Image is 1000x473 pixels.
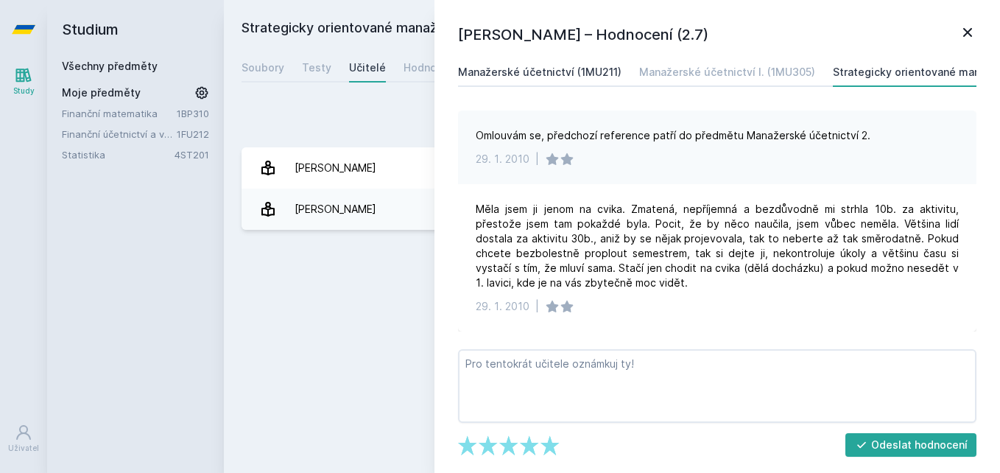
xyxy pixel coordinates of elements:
[242,60,284,75] div: Soubory
[177,108,209,119] a: 1BP310
[295,195,376,224] div: [PERSON_NAME]
[476,152,529,167] div: 29. 1. 2010
[62,60,158,72] a: Všechny předměty
[62,127,177,141] a: Finanční účetnictví a výkaznictví podle Mezinárodních standardů účetního výkaznictví (IFRS)
[302,53,331,83] a: Testy
[3,59,44,104] a: Study
[404,60,458,75] div: Hodnocení
[177,128,209,140] a: 1FU212
[242,147,982,189] a: [PERSON_NAME] 1 hodnocení 5.0
[3,416,44,461] a: Uživatel
[8,443,39,454] div: Uživatel
[404,53,458,83] a: Hodnocení
[242,18,817,41] h2: Strategicky orientované manažerské účetnictví (1MU407)
[62,85,141,100] span: Moje předměty
[535,152,539,167] div: |
[62,147,175,162] a: Statistika
[242,189,982,230] a: [PERSON_NAME] 3 hodnocení 2.7
[302,60,331,75] div: Testy
[242,53,284,83] a: Soubory
[62,106,177,121] a: Finanční matematika
[349,60,386,75] div: Učitelé
[175,149,209,161] a: 4ST201
[476,202,959,290] div: Měla jsem ji jenom na cvika. Zmatená, nepříjemná a bezdůvodně mi strhla 10b. za aktivitu, přestož...
[295,153,376,183] div: [PERSON_NAME]
[476,128,870,143] div: Omlouvám se, předchozí reference patří do předmětu Manažerské účetnictví 2.
[349,53,386,83] a: Učitelé
[13,85,35,97] div: Study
